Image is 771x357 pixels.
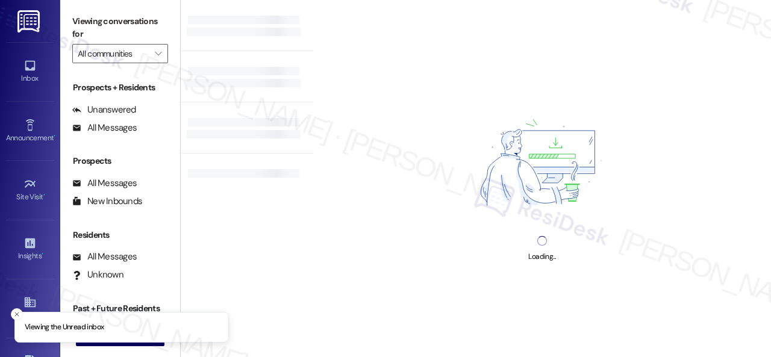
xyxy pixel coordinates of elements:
[72,12,168,44] label: Viewing conversations for
[155,49,161,58] i: 
[42,250,43,258] span: •
[6,55,54,88] a: Inbox
[25,322,104,333] p: Viewing the Unread inbox
[43,191,45,199] span: •
[72,104,136,116] div: Unanswered
[60,81,180,94] div: Prospects + Residents
[72,177,137,190] div: All Messages
[11,308,23,320] button: Close toast
[528,250,555,263] div: Loading...
[17,10,42,33] img: ResiDesk Logo
[60,302,180,315] div: Past + Future Residents
[72,195,142,208] div: New Inbounds
[60,229,180,241] div: Residents
[6,233,54,265] a: Insights •
[6,174,54,206] a: Site Visit •
[60,155,180,167] div: Prospects
[78,44,149,63] input: All communities
[54,132,55,140] span: •
[72,269,123,281] div: Unknown
[6,292,54,324] a: Buildings
[72,250,137,263] div: All Messages
[72,122,137,134] div: All Messages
